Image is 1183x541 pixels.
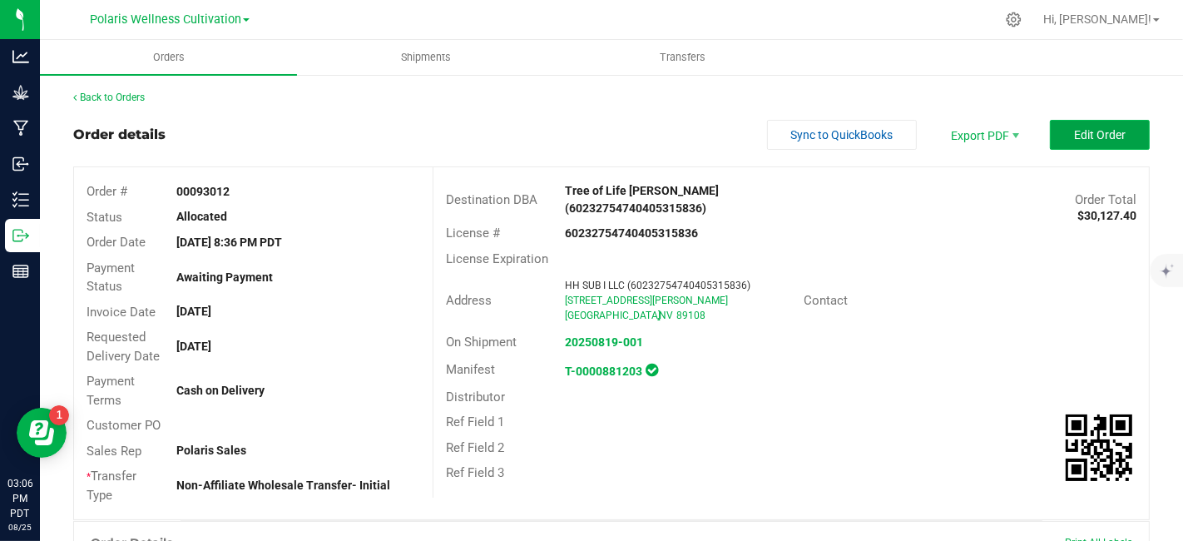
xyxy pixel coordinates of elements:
[446,335,517,350] span: On Shipment
[446,465,504,480] span: Ref Field 3
[176,444,246,457] strong: Polaris Sales
[12,263,29,280] inline-svg: Reports
[12,48,29,65] inline-svg: Analytics
[73,125,166,145] div: Order details
[176,210,227,223] strong: Allocated
[40,40,297,75] a: Orders
[767,120,917,150] button: Sync to QuickBooks
[1003,12,1024,27] div: Manage settings
[1050,120,1150,150] button: Edit Order
[554,40,811,75] a: Transfers
[646,361,658,379] span: In Sync
[565,280,750,291] span: HH SUB I LLC (60232754740405315836)
[12,84,29,101] inline-svg: Grow
[1077,209,1136,222] strong: $30,127.40
[87,210,122,225] span: Status
[804,293,848,308] span: Contact
[12,120,29,136] inline-svg: Manufacturing
[637,50,728,65] span: Transfers
[87,261,135,295] span: Payment Status
[297,40,554,75] a: Shipments
[87,235,146,250] span: Order Date
[87,374,135,408] span: Payment Terms
[1066,414,1132,481] img: Scan me!
[676,310,705,321] span: 89108
[73,92,145,103] a: Back to Orders
[659,310,673,321] span: NV
[565,310,661,321] span: [GEOGRAPHIC_DATA]
[446,251,548,266] span: License Expiration
[12,227,29,244] inline-svg: Outbound
[1075,192,1136,207] span: Order Total
[176,185,230,198] strong: 00093012
[657,310,659,321] span: ,
[176,270,273,284] strong: Awaiting Payment
[446,362,495,377] span: Manifest
[12,156,29,172] inline-svg: Inbound
[176,305,211,318] strong: [DATE]
[446,440,504,455] span: Ref Field 2
[87,418,161,433] span: Customer PO
[7,521,32,534] p: 08/25
[49,405,69,425] iframe: Resource center unread badge
[565,295,728,306] span: [STREET_ADDRESS][PERSON_NAME]
[565,184,719,215] strong: Tree of Life [PERSON_NAME] (60232754740405315836)
[446,293,492,308] span: Address
[379,50,473,65] span: Shipments
[565,335,643,349] a: 20250819-001
[1043,12,1151,26] span: Hi, [PERSON_NAME]!
[87,444,141,459] span: Sales Rep
[1074,128,1126,141] span: Edit Order
[12,191,29,208] inline-svg: Inventory
[446,192,537,207] span: Destination DBA
[176,340,211,353] strong: [DATE]
[176,479,390,492] strong: Non-Affiliate Wholesale Transfer- Initial
[7,476,32,521] p: 03:06 PM PDT
[87,330,160,364] span: Requested Delivery Date
[87,469,136,503] span: Transfer Type
[176,236,282,249] strong: [DATE] 8:36 PM PDT
[87,184,127,199] span: Order #
[90,12,241,27] span: Polaris Wellness Cultivation
[176,384,265,397] strong: Cash on Delivery
[791,128,893,141] span: Sync to QuickBooks
[565,365,642,378] a: T-0000881203
[446,226,500,241] span: License #
[131,50,207,65] span: Orders
[17,408,67,458] iframe: Resource center
[87,305,156,320] span: Invoice Date
[446,390,505,405] span: Distributor
[933,120,1033,150] li: Export PDF
[446,414,504,429] span: Ref Field 1
[1066,414,1132,481] qrcode: 00093012
[565,226,698,240] strong: 60232754740405315836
